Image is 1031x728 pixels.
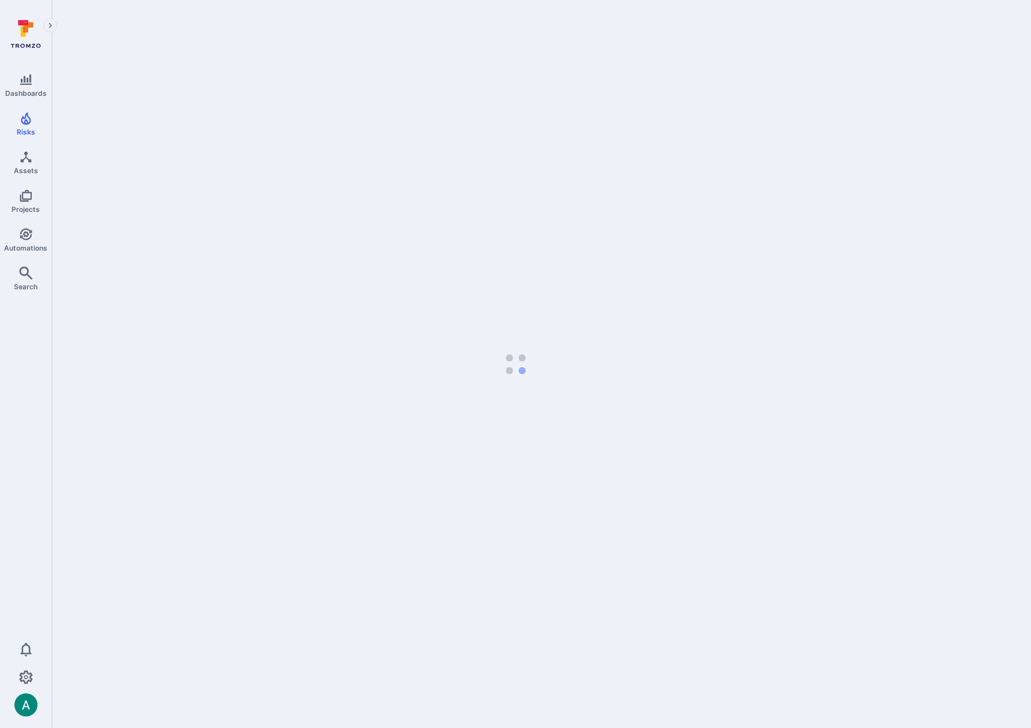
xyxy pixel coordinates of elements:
[17,128,35,136] span: Risks
[43,18,57,32] button: Expand navigation menu
[4,244,47,252] span: Automations
[46,21,54,31] i: Expand navigation menu
[14,693,38,716] div: Arjan Dehar
[12,205,40,214] span: Projects
[14,166,38,175] span: Assets
[14,693,38,716] img: ACg8ocLSa5mPYBaXNx3eFu_EmspyJX0laNWN7cXOFirfQ7srZveEpg=s96-c
[14,282,38,291] span: Search
[5,89,47,98] span: Dashboards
